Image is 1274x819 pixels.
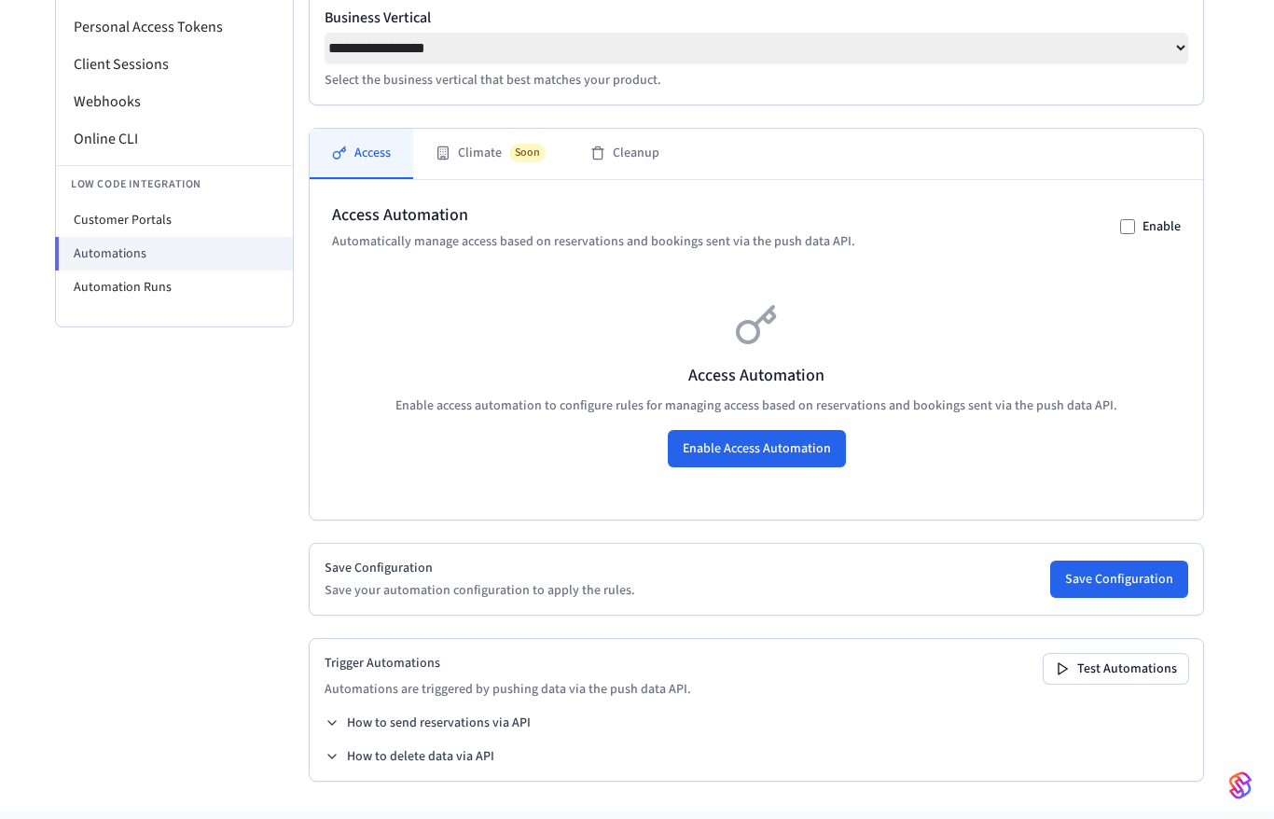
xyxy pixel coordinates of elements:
[568,129,682,179] button: Cleanup
[325,581,635,600] p: Save your automation configuration to apply the rules.
[56,271,293,304] li: Automation Runs
[325,7,1188,29] label: Business Vertical
[1142,217,1181,236] label: Enable
[332,363,1181,389] h3: Access Automation
[325,71,1188,90] p: Select the business vertical that best matches your product.
[56,165,293,203] li: Low Code Integration
[1050,561,1188,598] button: Save Configuration
[332,232,855,251] p: Automatically manage access based on reservations and bookings sent via the push data API.
[413,129,568,179] button: ClimateSoon
[56,8,293,46] li: Personal Access Tokens
[56,203,293,237] li: Customer Portals
[509,144,546,162] span: Soon
[325,714,531,732] button: How to send reservations via API
[1044,654,1188,684] button: Test Automations
[1229,770,1252,800] img: SeamLogoGradient.69752ec5.svg
[325,680,691,699] p: Automations are triggered by pushing data via the push data API.
[325,747,494,766] button: How to delete data via API
[55,237,293,271] li: Automations
[332,396,1181,415] p: Enable access automation to configure rules for managing access based on reservations and booking...
[668,430,846,467] button: Enable Access Automation
[56,83,293,120] li: Webhooks
[56,120,293,158] li: Online CLI
[325,559,635,577] h2: Save Configuration
[325,654,691,673] h2: Trigger Automations
[310,129,413,179] button: Access
[56,46,293,83] li: Client Sessions
[332,202,855,229] h2: Access Automation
